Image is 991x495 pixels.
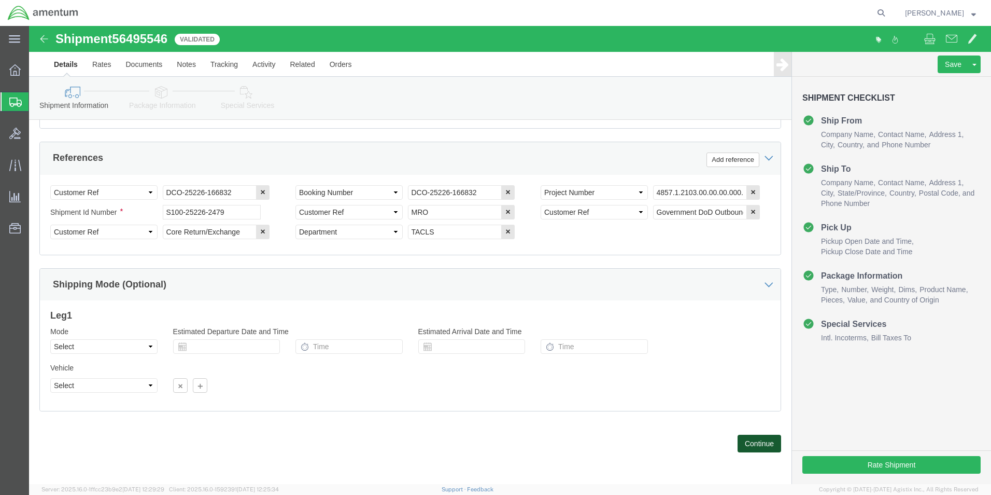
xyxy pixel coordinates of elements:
[7,5,79,21] img: logo
[819,485,979,494] span: Copyright © [DATE]-[DATE] Agistix Inc., All Rights Reserved
[169,486,279,492] span: Client: 2025.16.0-1592391
[237,486,279,492] span: [DATE] 12:25:34
[41,486,164,492] span: Server: 2025.16.0-1ffcc23b9e2
[905,7,964,19] span: Richard VanDenBerg
[122,486,164,492] span: [DATE] 12:29:29
[467,486,493,492] a: Feedback
[904,7,976,19] button: [PERSON_NAME]
[442,486,468,492] a: Support
[29,26,991,484] iframe: FS Legacy Container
